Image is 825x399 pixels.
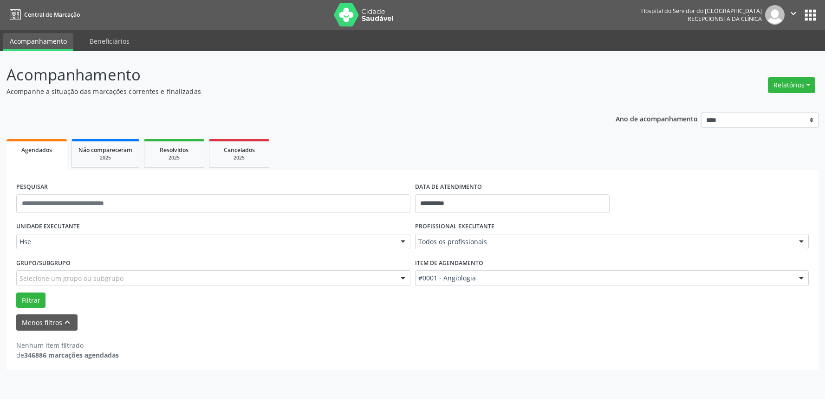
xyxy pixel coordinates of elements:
[24,11,80,19] span: Central de Marcação
[216,154,262,161] div: 2025
[16,293,45,308] button: Filtrar
[788,8,799,19] i: 
[16,219,80,234] label: UNIDADE EXECUTANTE
[83,33,136,49] a: Beneficiários
[415,256,483,270] label: Item de agendamento
[802,7,819,23] button: apps
[16,180,48,194] label: PESQUISAR
[78,154,132,161] div: 2025
[418,273,790,283] span: #0001 - Angiologia
[160,146,188,154] span: Resolvidos
[24,351,119,359] strong: 346886 marcações agendadas
[641,7,762,15] div: Hospital do Servidor do [GEOGRAPHIC_DATA]
[415,219,494,234] label: PROFISSIONAL EXECUTANTE
[785,5,802,25] button: 
[418,237,790,246] span: Todos os profissionais
[6,86,575,96] p: Acompanhe a situação das marcações correntes e finalizadas
[415,180,482,194] label: DATA DE ATENDIMENTO
[21,146,52,154] span: Agendados
[616,113,698,124] p: Ano de acompanhamento
[224,146,255,154] span: Cancelados
[768,77,815,93] button: Relatórios
[62,317,72,327] i: keyboard_arrow_up
[19,237,391,246] span: Hse
[16,314,78,331] button: Menos filtroskeyboard_arrow_up
[3,33,73,51] a: Acompanhamento
[16,340,119,350] div: Nenhum item filtrado
[78,146,132,154] span: Não compareceram
[6,63,575,86] p: Acompanhamento
[765,5,785,25] img: img
[6,7,80,22] a: Central de Marcação
[16,350,119,360] div: de
[688,15,762,23] span: Recepcionista da clínica
[151,154,197,161] div: 2025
